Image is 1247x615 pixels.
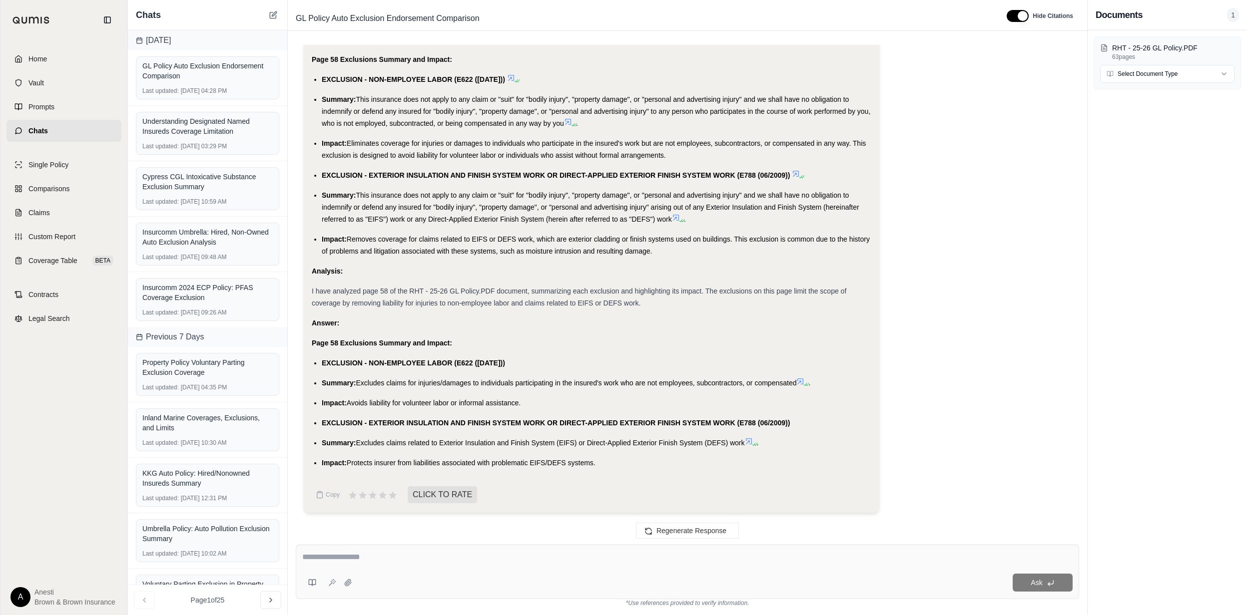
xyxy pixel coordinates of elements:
[191,595,225,605] span: Page 1 of 25
[142,468,273,488] div: KKG Auto Policy: Hired/Nonowned Insureds Summary
[312,319,339,327] strong: Answer:
[312,485,344,505] button: Copy
[6,226,121,248] a: Custom Report
[28,290,58,300] span: Contracts
[326,491,340,499] span: Copy
[1227,8,1239,22] span: 1
[322,191,859,223] span: This insurance does not apply to any claim or "suit" for "bodily injury", "property damage", or "...
[142,283,273,303] div: Insurcomm 2024 ECP Policy: PFAS Coverage Exclusion
[322,139,347,147] span: Impact:
[1112,53,1235,61] p: 63 pages
[292,10,484,26] span: GL Policy Auto Exclusion Endorsement Comparison
[142,142,273,150] div: [DATE] 03:29 PM
[28,54,47,64] span: Home
[142,253,179,261] span: Last updated:
[142,253,273,261] div: [DATE] 09:48 AM
[292,10,995,26] div: Edit Title
[142,308,273,316] div: [DATE] 09:26 AM
[142,494,179,502] span: Last updated:
[142,579,273,599] div: Voluntary Parting Exclusion in Property Policy
[28,184,69,194] span: Comparisons
[136,8,161,22] span: Chats
[267,9,279,21] button: New Chat
[142,116,273,136] div: Understanding Designated Named Insureds Coverage Limitation
[684,215,686,223] span: .
[312,267,343,275] strong: Analysis:
[1100,43,1235,61] button: RHT - 25-26 GL Policy.PDF63pages
[99,12,115,28] button: Collapse sidebar
[322,235,870,255] span: Removes coverage for claims related to EIFS or DEFS work, which are exterior cladding or finish s...
[128,30,287,50] div: [DATE]
[312,287,846,307] span: I have analyzed page 58 of the RHT - 25-26 GL Policy.PDF document, summarizing each exclusion and...
[142,357,273,377] div: Property Policy Voluntary Parting Exclusion Coverage
[34,597,115,607] span: Brown & Brown Insurance
[142,383,273,391] div: [DATE] 04:35 PM
[142,87,273,95] div: [DATE] 04:28 PM
[322,139,866,159] span: Eliminates coverage for injuries or damages to individuals who participate in the insured's work ...
[1031,579,1042,587] span: Ask
[322,95,356,103] span: Summary:
[6,202,121,224] a: Claims
[142,524,273,544] div: Umbrella Policy: Auto Pollution Exclusion Summary
[6,120,121,142] a: Chats
[6,48,121,70] a: Home
[322,459,347,467] span: Impact:
[6,250,121,272] a: Coverage TableBETA
[322,359,505,367] span: EXCLUSION - NON-EMPLOYEE LABOR (E622 ([DATE]))
[92,256,113,266] span: BETA
[34,587,115,597] span: Anesti
[142,439,179,447] span: Last updated:
[356,379,796,387] span: Excludes claims for injuries/damages to individuals participating in the insured's work who are n...
[142,87,179,95] span: Last updated:
[322,191,356,199] span: Summary:
[142,198,273,206] div: [DATE] 10:59 AM
[142,494,273,502] div: [DATE] 12:31 PM
[322,419,790,427] span: EXCLUSION - EXTERIOR INSULATION AND FINISH SYSTEM WORK OR DIRECT-APPLIED EXTERIOR FINISH SYSTEM W...
[322,379,356,387] span: Summary:
[6,96,121,118] a: Prompts
[142,383,179,391] span: Last updated:
[142,142,179,150] span: Last updated:
[1112,43,1235,53] p: RHT - 25-26 GL Policy.PDF
[28,232,75,242] span: Custom Report
[142,61,273,81] div: GL Policy Auto Exclusion Endorsement Comparison
[142,439,273,447] div: [DATE] 10:30 AM
[10,587,30,607] div: A
[6,307,121,329] a: Legal Search
[322,399,347,407] span: Impact:
[6,178,121,200] a: Comparisons
[142,172,273,192] div: Cypress CGL Intoxicative Substance Exclusion Summary
[142,308,179,316] span: Last updated:
[28,102,54,112] span: Prompts
[576,119,578,127] span: .
[312,55,452,63] strong: Page 58 Exclusions Summary and Impact:
[142,227,273,247] div: Insurcomm Umbrella: Hired, Non-Owned Auto Exclusion Analysis
[1096,8,1143,22] h3: Documents
[322,171,790,179] span: EXCLUSION - EXTERIOR INSULATION AND FINISH SYSTEM WORK OR DIRECT-APPLIED EXTERIOR FINISH SYSTEM W...
[408,486,477,503] span: CLICK TO RATE
[347,399,521,407] span: Avoids liability for volunteer labor or informal assistance.
[28,126,48,136] span: Chats
[296,599,1079,607] div: *Use references provided to verify information.
[142,198,179,206] span: Last updated:
[322,95,870,127] span: This insurance does not apply to any claim or "suit" for "bodily injury", "property damage", or "...
[1033,12,1073,20] span: Hide Citations
[142,413,273,433] div: Inland Marine Coverages, Exclusions, and Limits
[142,550,179,558] span: Last updated:
[347,459,596,467] span: Protects insurer from liabilities associated with problematic EIFS/DEFS systems.
[28,78,44,88] span: Vault
[656,527,726,535] span: Regenerate Response
[322,235,347,243] span: Impact:
[636,523,739,539] button: Regenerate Response
[312,339,452,347] strong: Page 58 Exclusions Summary and Impact:
[6,284,121,306] a: Contracts
[6,154,121,176] a: Single Policy
[356,439,744,447] span: Excludes claims related to Exterior Insulation and Finish System (EIFS) or Direct-Applied Exterio...
[6,72,121,94] a: Vault
[757,439,759,447] span: .
[808,379,810,387] span: .
[322,439,356,447] span: Summary:
[28,208,50,218] span: Claims
[28,256,77,266] span: Coverage Table
[322,75,505,83] span: EXCLUSION - NON-EMPLOYEE LABOR (E622 ([DATE]))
